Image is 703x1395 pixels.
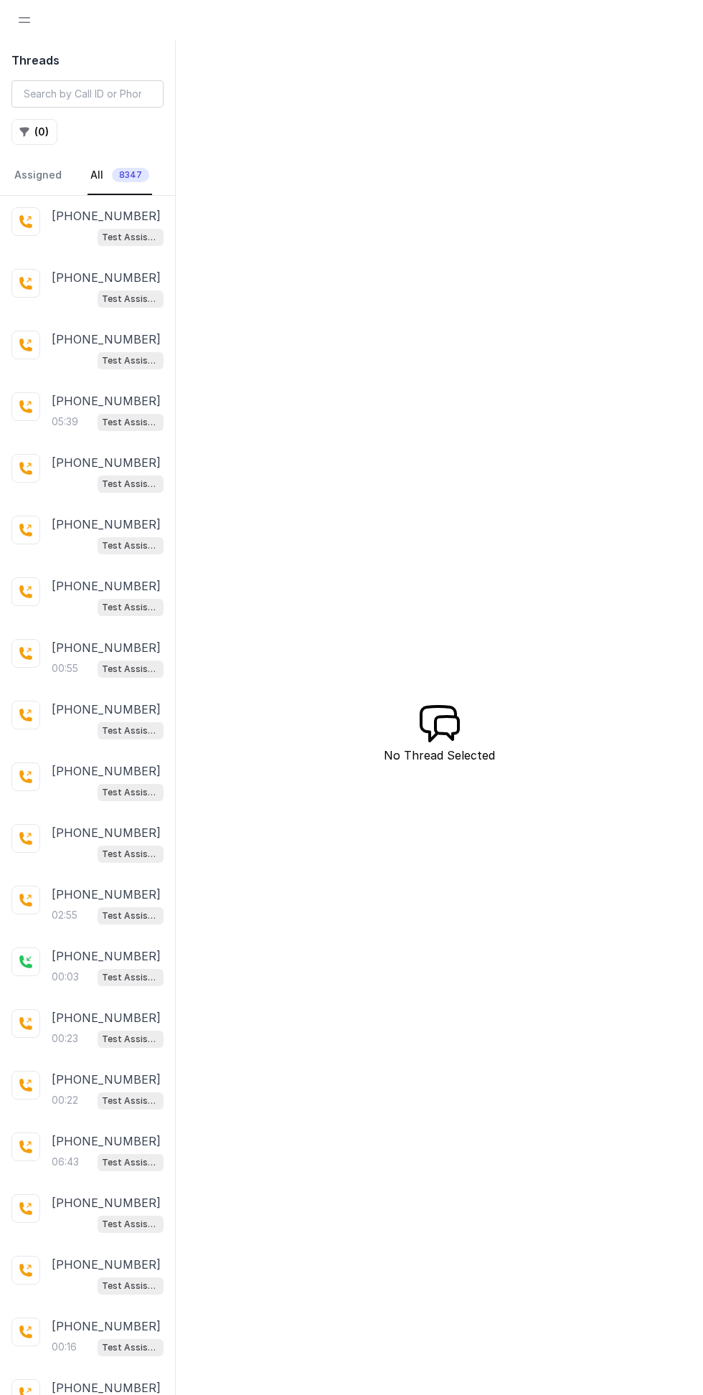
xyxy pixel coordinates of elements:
[52,886,161,903] p: [PHONE_NUMBER]
[52,1194,161,1211] p: [PHONE_NUMBER]
[102,1340,159,1355] p: Test Assistant-3
[52,947,161,965] p: [PHONE_NUMBER]
[102,415,159,430] p: Test Assistant-3
[52,516,161,533] p: [PHONE_NUMBER]
[102,230,159,245] p: Test Assistant-3
[11,156,65,195] a: Assigned
[52,824,161,841] p: [PHONE_NUMBER]
[52,639,161,656] p: [PHONE_NUMBER]
[52,908,77,922] p: 02:55
[102,354,159,368] p: Test Assistant-3
[102,1032,159,1046] p: Test Assistant-3
[11,156,164,195] nav: Tabs
[102,909,159,923] p: Test Assistant-3
[102,292,159,306] p: Test Assistant-3
[52,1009,161,1026] p: [PHONE_NUMBER]
[52,392,161,410] p: [PHONE_NUMBER]
[52,970,79,984] p: 00:03
[52,1031,78,1046] p: 00:23
[102,477,159,491] p: Test Assistant-3
[102,1279,159,1293] p: Test Assistant-3
[52,1132,161,1150] p: [PHONE_NUMBER]
[52,207,161,224] p: [PHONE_NUMBER]
[52,701,161,718] p: [PHONE_NUMBER]
[102,1217,159,1231] p: Test Assistant-3
[102,970,159,985] p: Test Assistant-3
[88,156,152,195] a: All8347
[52,1071,161,1088] p: [PHONE_NUMBER]
[11,7,37,33] button: Open navigation
[384,747,495,764] p: No Thread Selected
[52,577,161,595] p: [PHONE_NUMBER]
[52,415,78,429] p: 05:39
[102,724,159,738] p: Test Assistant-3
[52,1256,161,1273] p: [PHONE_NUMBER]
[52,1093,78,1107] p: 00:22
[52,454,161,471] p: [PHONE_NUMBER]
[52,331,161,348] p: [PHONE_NUMBER]
[52,1155,79,1169] p: 06:43
[102,847,159,861] p: Test Assistant-3
[52,1318,161,1335] p: [PHONE_NUMBER]
[52,762,161,780] p: [PHONE_NUMBER]
[52,661,78,676] p: 00:55
[102,785,159,800] p: Test Assistant-3
[52,1340,77,1354] p: 00:16
[102,600,159,615] p: Test Assistant-3
[11,80,164,108] input: Search by Call ID or Phone Number
[102,1155,159,1170] p: Test Assistant-3
[102,1094,159,1108] p: Test Assistant-3
[11,52,164,69] h2: Threads
[112,168,149,182] span: 8347
[102,539,159,553] p: Test Assistant-3
[52,269,161,286] p: [PHONE_NUMBER]
[11,119,57,145] button: (0)
[102,662,159,676] p: Test Assistant-3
